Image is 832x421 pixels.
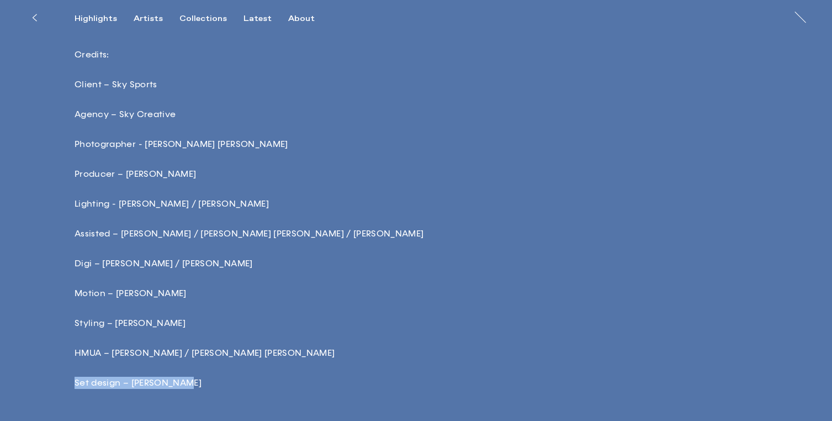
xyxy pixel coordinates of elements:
[75,257,461,270] p: Digi – [PERSON_NAME] / [PERSON_NAME]
[75,14,117,24] div: Highlights
[75,287,461,299] p: Motion – [PERSON_NAME]
[75,347,461,359] p: HMUA – [PERSON_NAME] / [PERSON_NAME] [PERSON_NAME]
[75,168,461,180] p: Producer – [PERSON_NAME]
[243,14,272,24] div: Latest
[134,14,163,24] div: Artists
[179,14,243,24] button: Collections
[75,14,134,24] button: Highlights
[134,14,179,24] button: Artists
[75,108,461,120] p: Agency – Sky Creative
[75,317,461,329] p: Styling – [PERSON_NAME]
[75,49,461,61] p: Credits:
[179,14,227,24] div: Collections
[288,14,331,24] button: About
[75,78,461,91] p: Client – Sky Sports
[75,228,461,240] p: Assisted – [PERSON_NAME] / [PERSON_NAME] [PERSON_NAME] / [PERSON_NAME]
[288,14,315,24] div: About
[243,14,288,24] button: Latest
[75,138,461,150] p: Photographer - [PERSON_NAME] [PERSON_NAME]
[75,377,461,401] p: Set design – [PERSON_NAME]
[75,198,461,210] p: Lighting - [PERSON_NAME] / [PERSON_NAME]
